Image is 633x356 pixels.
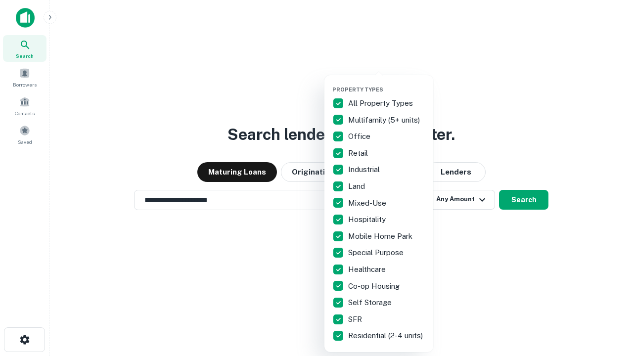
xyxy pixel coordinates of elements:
p: Self Storage [348,297,394,309]
iframe: Chat Widget [584,245,633,293]
p: Special Purpose [348,247,406,259]
p: Industrial [348,164,382,176]
p: Mobile Home Park [348,230,414,242]
p: Retail [348,147,370,159]
p: Land [348,180,367,192]
p: Co-op Housing [348,280,402,292]
p: Mixed-Use [348,197,388,209]
p: Multifamily (5+ units) [348,114,422,126]
p: Residential (2-4 units) [348,330,425,342]
p: Healthcare [348,264,388,275]
p: All Property Types [348,97,415,109]
p: SFR [348,313,364,325]
p: Office [348,131,372,142]
span: Property Types [332,87,383,92]
p: Hospitality [348,214,388,225]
